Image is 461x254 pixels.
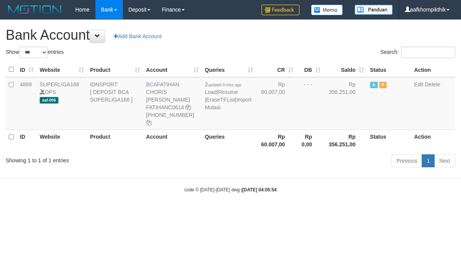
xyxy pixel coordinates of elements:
label: Search: [380,47,455,58]
th: ID [17,129,37,151]
strong: [DATE] 04:05:54 [242,187,277,193]
th: Account: activate to sort column ascending [143,62,202,77]
a: Add Bank Account [109,30,166,43]
th: Account [143,129,202,151]
th: Saldo: activate to sort column ascending [324,62,367,77]
th: Product: activate to sort column ascending [87,62,143,77]
label: Show entries [6,47,64,58]
a: Resume [218,89,238,95]
img: panduan.png [355,5,393,15]
th: Action [411,129,455,151]
th: Status [367,129,411,151]
th: CR: activate to sort column ascending [256,62,297,77]
a: Copy FATIHANC0614 to clipboard [185,104,191,110]
span: | | | [205,81,251,110]
th: Queries: activate to sort column ascending [202,62,256,77]
td: - - - [297,77,324,130]
a: Previous [392,154,422,167]
th: Product [87,129,143,151]
a: SUPERLIGA168 [40,81,79,87]
span: Paused [379,82,387,88]
th: Queries [202,129,256,151]
th: Action [411,62,455,77]
th: Website: activate to sort column ascending [37,62,87,77]
div: Showing 1 to 1 of 1 entries [6,154,186,164]
th: Website [37,129,87,151]
a: 1 [422,154,435,167]
a: Next [434,154,455,167]
td: IDNSPORT [ DEPOSIT BCA SUPERLIGA168 ] [87,77,143,130]
small: code © [DATE]-[DATE] dwg | [184,187,277,193]
h1: Bank Account [6,28,455,43]
a: Import Mutasi [205,97,251,110]
th: Rp 0,00 [297,129,324,151]
td: FATIHAN CHORIS [PERSON_NAME] [PHONE_NUMBER] [143,77,202,130]
a: Load [205,89,217,95]
td: 4869 [17,77,37,130]
span: Active [370,82,378,88]
span: updated 9 mins ago [208,83,241,87]
img: Feedback.jpg [261,5,300,15]
td: Rp 60.007,00 [256,77,297,130]
img: MOTION_logo.png [6,4,64,15]
img: Button%20Memo.svg [311,5,343,15]
span: aaf-006 [40,97,58,104]
th: ID: activate to sort column ascending [17,62,37,77]
th: Rp 356.251,00 [324,129,367,151]
a: EraseTFList [206,97,235,103]
th: Rp 60.007,00 [256,129,297,151]
th: DB: activate to sort column ascending [297,62,324,77]
td: DPS [37,77,87,130]
select: Showentries [19,47,48,58]
td: Rp 356.251,00 [324,77,367,130]
span: 2 [205,81,242,87]
a: Delete [425,81,440,87]
input: Search: [401,47,455,58]
span: BCA [146,81,157,87]
a: Copy 4062281727 to clipboard [146,120,152,126]
a: FATIHANC0614 [146,104,184,110]
th: Status [367,62,411,77]
a: Edit [414,81,423,87]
